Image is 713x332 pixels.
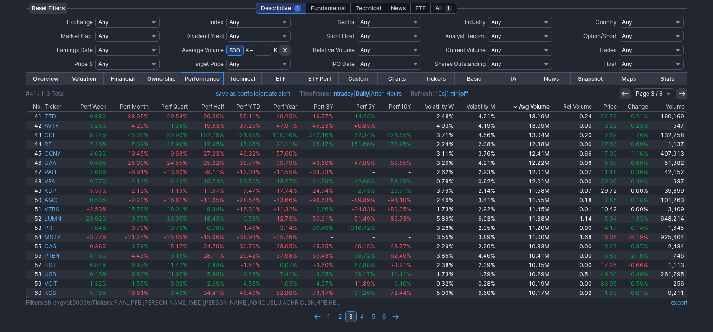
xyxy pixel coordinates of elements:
[435,90,445,97] a: 10s
[413,149,455,158] a: 3.11%
[551,130,593,140] a: 0.20
[69,195,108,205] a: 0.53%
[240,178,260,185] span: 23.50%
[26,112,43,121] a: 41
[69,158,108,168] a: 0.40%
[26,130,43,140] a: 43
[69,186,108,195] a: -15.57%
[272,131,297,138] span: 100.16%
[167,131,188,138] span: 55.90%
[413,168,455,177] a: 2.62%
[339,73,377,85] a: Custom
[335,112,376,121] a: 14.25%
[335,121,376,130] a: -40.85%
[376,186,413,195] a: 126.71%
[455,140,497,149] a: 2.08%
[376,112,413,121] a: -
[262,158,298,168] a: -39.79%
[29,3,67,14] button: Reset Filters
[189,130,226,140] a: 152.79%
[237,122,260,129] span: -37.26%
[43,186,69,195] a: KDP
[298,158,335,168] a: -43.60%
[26,158,43,168] a: 46
[26,177,43,186] a: 48
[26,186,43,195] a: 49
[43,112,69,121] a: TTD
[388,159,411,166] span: -89.85%
[90,169,107,176] span: 2.66%
[601,169,617,176] span: 11.18
[65,73,104,85] a: Valuation
[618,121,649,130] a: 0.23%
[298,168,335,177] a: -33.73%
[413,158,455,168] a: 3.29%
[240,187,260,194] span: -7.47%
[43,130,69,140] a: CDE
[497,112,551,121] a: 13.19M
[631,150,648,157] span: 1.16%
[335,130,376,140] a: 52.34%
[216,89,290,98] span: |
[203,178,224,185] span: 15.74%
[310,122,333,129] span: -49.23%
[150,177,189,186] a: 6.40%
[376,149,413,158] a: -
[273,169,297,176] span: -11.55%
[497,130,551,140] a: 13.04M
[262,195,298,205] a: -43.66%
[164,159,188,166] span: -24.55%
[262,186,298,195] a: -17.74%
[335,149,376,158] a: -
[273,187,297,194] span: -17.74%
[376,158,413,168] a: -89.85%
[150,186,189,195] a: -11.15%
[551,121,593,130] a: 0.00
[649,168,687,177] a: 42,152
[376,121,413,130] a: -
[300,73,339,85] a: ETF Perf
[298,121,335,130] a: -49.23%
[226,158,262,168] a: -38.77%
[413,195,455,205] a: 2.46%
[376,168,413,177] a: -
[189,195,226,205] a: -11.65%
[413,140,455,149] a: 2.24%
[455,195,497,205] a: 3.41%
[310,187,333,194] span: -24.74%
[200,131,224,138] span: 152.79%
[262,112,298,121] a: -49.25%
[43,168,69,177] a: PATH
[593,186,619,195] a: 29.72
[108,112,150,121] a: -38.95%
[649,186,687,195] a: 39,899
[551,168,593,177] a: 0.07
[413,130,455,140] a: 3.71%
[335,140,376,149] a: 151.60%
[593,168,619,177] a: 11.18
[551,177,593,186] a: 0.00
[649,140,687,149] a: 1,137
[43,140,69,149] a: RF
[298,186,335,195] a: -24.74%
[69,168,108,177] a: 2.66%
[240,141,260,148] span: 17.35%
[189,112,226,121] a: -26.20%
[309,131,333,138] span: 342.16%
[43,121,69,130] a: AVTR
[351,122,375,129] span: -40.85%
[335,195,376,205] a: -89.89%
[416,73,455,85] a: Tickers
[189,140,226,149] a: 17.95%
[601,141,617,148] span: 27.60
[298,130,335,140] a: 342.16%
[150,112,189,121] a: -29.54%
[167,141,188,148] span: 27.96%
[601,178,617,185] span: 59.06
[201,122,224,129] span: -19.83%
[90,131,107,138] span: 8.74%
[226,177,262,186] a: 23.50%
[413,112,455,121] a: 2.48%
[226,195,262,205] a: -28.52%
[497,121,551,130] a: 13.09M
